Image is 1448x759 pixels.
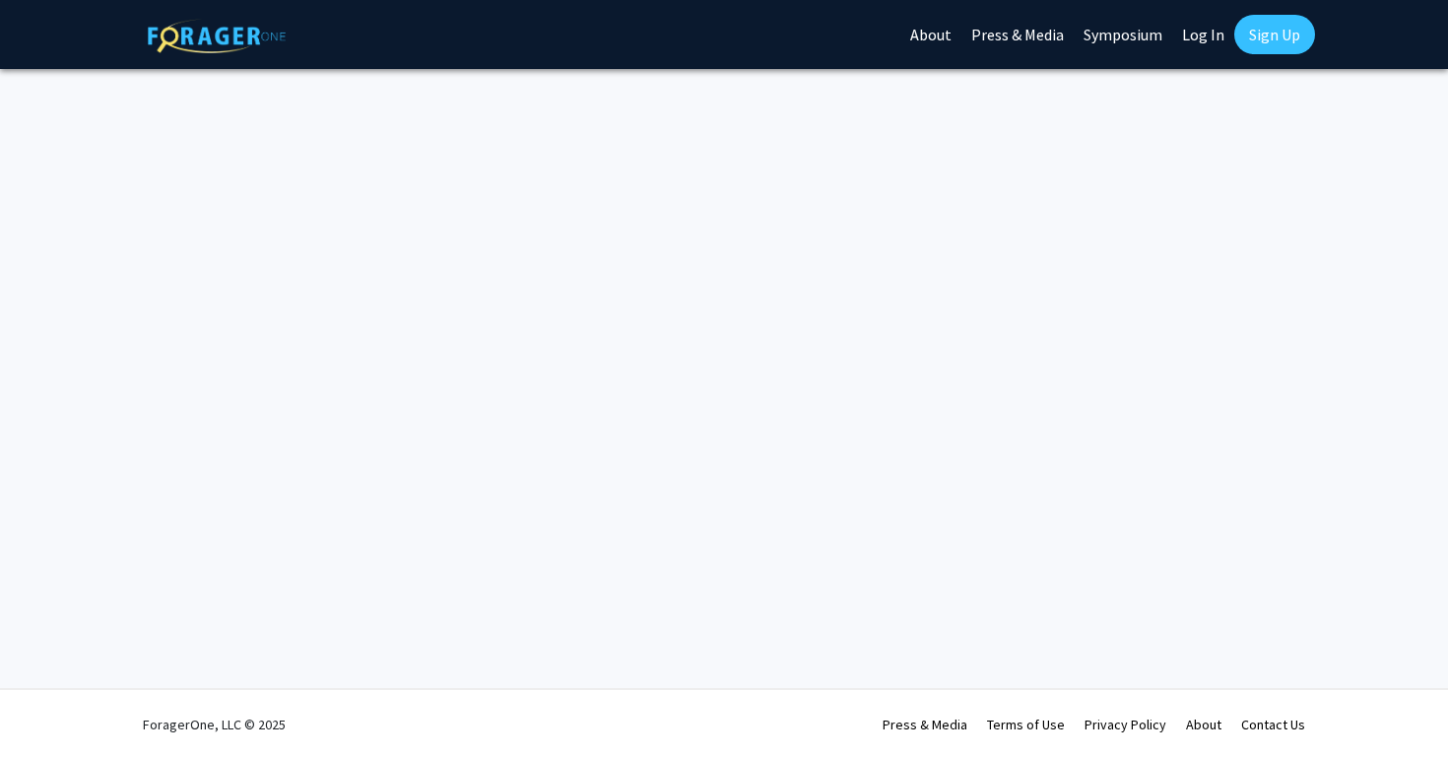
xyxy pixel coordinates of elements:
a: About [1186,716,1221,733]
a: Sign Up [1234,15,1315,54]
a: Press & Media [883,716,967,733]
a: Terms of Use [987,716,1065,733]
a: Privacy Policy [1085,716,1166,733]
a: Contact Us [1241,716,1305,733]
img: ForagerOne Logo [148,19,286,53]
div: ForagerOne, LLC © 2025 [143,690,286,759]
